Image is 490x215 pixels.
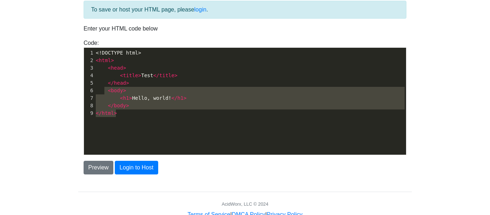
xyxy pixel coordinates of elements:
span: > [126,80,129,86]
div: 1 [84,49,94,57]
span: head [111,65,123,71]
div: 9 [84,109,94,117]
span: < [96,57,99,63]
span: > [126,103,129,108]
span: h1 [178,95,184,101]
span: body [111,88,123,93]
div: 6 [84,87,94,94]
div: 5 [84,79,94,87]
span: Test [96,73,178,78]
span: </ [153,73,159,78]
div: 8 [84,102,94,109]
div: 4 [84,72,94,79]
div: 2 [84,57,94,64]
span: < [108,88,111,93]
span: > [174,73,177,78]
span: html [102,110,114,116]
span: </ [96,110,102,116]
p: Enter your HTML code below [84,24,406,33]
a: login [194,6,207,13]
span: > [123,65,126,71]
span: h1 [123,95,129,101]
span: > [129,95,132,101]
div: AcidWorx, LLC © 2024 [222,201,268,207]
span: Hello, world! [96,95,187,101]
span: </ [171,95,178,101]
span: > [111,57,114,63]
span: </ [108,103,114,108]
span: < [120,95,123,101]
div: To save or host your HTML page, please . [84,1,406,19]
span: title [159,73,174,78]
span: > [123,88,126,93]
span: <!DOCTYPE html> [96,50,141,56]
span: < [108,65,111,71]
span: body [114,103,126,108]
button: Preview [84,161,113,174]
span: > [183,95,186,101]
span: html [99,57,111,63]
button: Login to Host [115,161,158,174]
div: 3 [84,64,94,72]
span: </ [108,80,114,86]
div: Code: [78,39,412,155]
span: < [120,73,123,78]
span: > [114,110,117,116]
div: 7 [84,94,94,102]
span: head [114,80,126,86]
span: > [138,73,141,78]
span: title [123,73,138,78]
